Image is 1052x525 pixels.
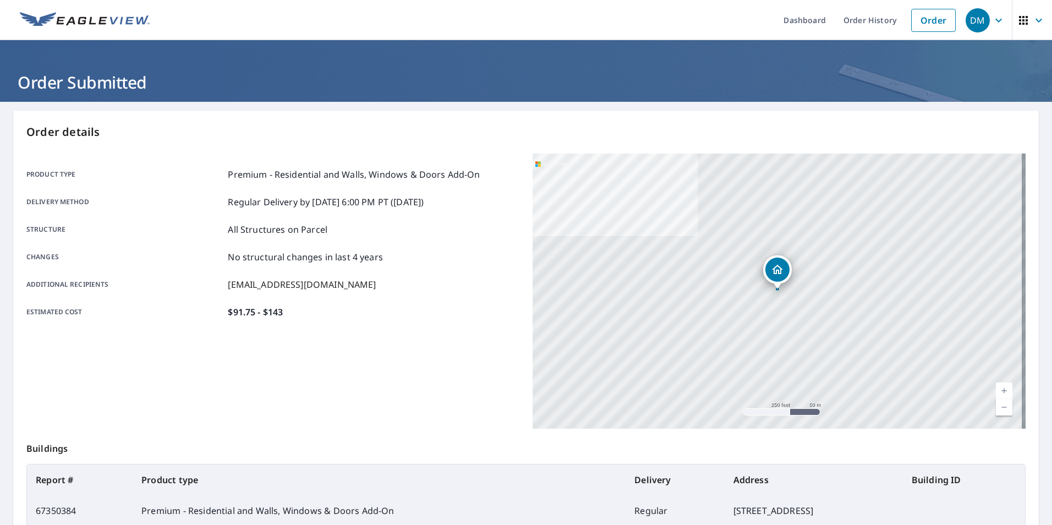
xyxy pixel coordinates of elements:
[763,255,792,289] div: Dropped pin, building 1, Residential property, 6778 W Burlington Dr Mccordsville, IN 46055
[996,399,1012,415] a: Current Level 17, Zoom Out
[996,382,1012,399] a: Current Level 17, Zoom In
[133,464,626,495] th: Product type
[20,12,150,29] img: EV Logo
[228,195,424,209] p: Regular Delivery by [DATE] 6:00 PM PT ([DATE])
[26,124,1026,140] p: Order details
[228,278,376,291] p: [EMAIL_ADDRESS][DOMAIN_NAME]
[26,195,223,209] p: Delivery method
[911,9,956,32] a: Order
[966,8,990,32] div: DM
[903,464,1025,495] th: Building ID
[626,464,724,495] th: Delivery
[26,168,223,181] p: Product type
[27,464,133,495] th: Report #
[228,305,283,319] p: $91.75 - $143
[228,223,327,236] p: All Structures on Parcel
[725,464,903,495] th: Address
[228,250,383,264] p: No structural changes in last 4 years
[26,278,223,291] p: Additional recipients
[13,71,1039,94] h1: Order Submitted
[26,429,1026,464] p: Buildings
[26,223,223,236] p: Structure
[26,250,223,264] p: Changes
[26,305,223,319] p: Estimated cost
[228,168,480,181] p: Premium - Residential and Walls, Windows & Doors Add-On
